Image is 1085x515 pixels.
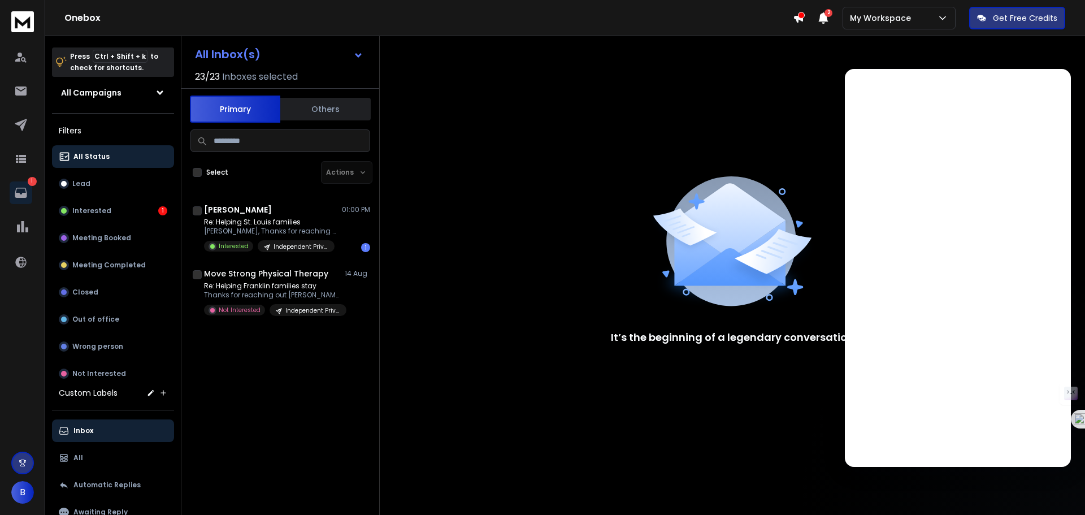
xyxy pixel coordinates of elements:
p: Independent Private Pay OT and PT [274,243,328,251]
button: All Status [52,145,174,168]
p: It’s the beginning of a legendary conversation [611,330,854,345]
p: Automatic Replies [73,481,141,490]
p: Interested [72,206,111,215]
span: Ctrl + Shift + k [93,50,147,63]
p: Independent Private Pay OT and PT [285,306,340,315]
h1: Onebox [64,11,793,25]
iframe: To enrich screen reader interactions, please activate Accessibility in Grammarly extension settings [845,69,1071,467]
p: Get Free Credits [993,12,1057,24]
p: Wrong person [72,342,123,351]
button: All [52,447,174,469]
div: 1 [361,243,370,252]
button: Not Interested [52,362,174,385]
button: Wrong person [52,335,174,358]
iframe: Intercom live chat [1044,476,1071,503]
p: Not Interested [219,306,261,314]
button: Inbox [52,419,174,442]
p: Press to check for shortcuts. [70,51,158,73]
img: logo [11,11,34,32]
button: Closed [52,281,174,304]
button: All Inbox(s) [186,43,372,66]
h1: Move Strong Physical Therapy [204,268,328,279]
h3: Custom Labels [59,387,118,399]
p: 01:00 PM [342,205,370,214]
p: Inbox [73,426,93,435]
p: Thanks for reaching out [PERSON_NAME]! [204,291,340,300]
button: B [11,481,34,504]
h1: All Inbox(s) [195,49,261,60]
button: Get Free Credits [969,7,1065,29]
p: [PERSON_NAME], Thanks for reaching out. [204,227,340,236]
p: Re: Helping Franklin families stay [204,282,340,291]
button: Automatic Replies [52,474,174,496]
p: Closed [72,288,98,297]
h1: All Campaigns [61,87,121,98]
h3: Inboxes selected [222,70,298,84]
button: Out of office [52,308,174,331]
h1: [PERSON_NAME] [204,204,272,215]
button: Lead [52,172,174,195]
p: Interested [219,242,249,250]
p: All Status [73,152,110,161]
button: Others [280,97,371,122]
button: Interested1 [52,200,174,222]
span: 2 [824,9,832,17]
button: Meeting Completed [52,254,174,276]
span: 23 / 23 [195,70,220,84]
button: Meeting Booked [52,227,174,249]
p: Meeting Completed [72,261,146,270]
p: Re: Helping St. Louis families [204,218,340,227]
div: 1 [158,206,167,215]
label: Select [206,168,228,177]
a: 1 [10,181,32,204]
p: Not Interested [72,369,126,378]
button: Primary [190,96,280,123]
p: 14 Aug [345,269,370,278]
p: Lead [72,179,90,188]
p: Meeting Booked [72,233,131,243]
h3: Filters [52,123,174,139]
button: All Campaigns [52,81,174,104]
p: 1 [28,177,37,186]
p: All [73,453,83,462]
p: My Workspace [850,12,915,24]
p: Out of office [72,315,119,324]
